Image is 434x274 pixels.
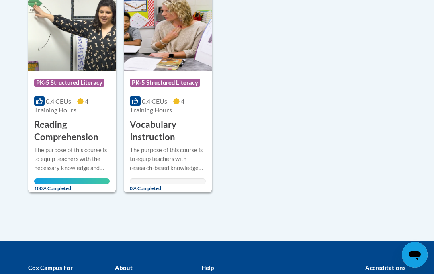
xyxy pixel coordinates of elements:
[365,264,406,271] b: Accreditations
[201,264,214,271] b: Help
[46,97,71,105] span: 0.4 CEUs
[130,79,200,87] span: PK-5 Structured Literacy
[402,242,428,268] iframe: Button to launch messaging window
[34,119,110,143] h3: Reading Comprehension
[34,178,110,191] span: 100% Completed
[130,146,205,172] div: The purpose of this course is to equip teachers with research-based knowledge and strategies to p...
[34,178,110,184] div: Your progress
[115,264,133,271] b: About
[34,146,110,172] div: The purpose of this course is to equip teachers with the necessary knowledge and strategies to pr...
[34,79,104,87] span: PK-5 Structured Literacy
[142,97,167,105] span: 0.4 CEUs
[28,264,73,271] b: Cox Campus For
[130,97,184,114] span: 4 Training Hours
[130,119,205,143] h3: Vocabulary Instruction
